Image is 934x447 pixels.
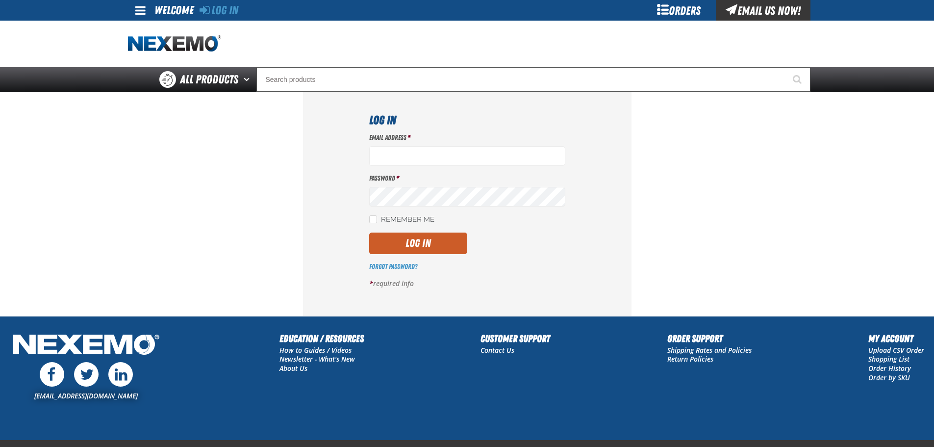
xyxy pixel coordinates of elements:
[667,354,713,364] a: Return Policies
[369,215,434,225] label: Remember Me
[279,364,307,373] a: About Us
[279,331,364,346] h2: Education / Resources
[279,345,352,355] a: How to Guides / Videos
[10,331,162,360] img: Nexemo Logo
[480,331,550,346] h2: Customer Support
[667,331,752,346] h2: Order Support
[369,263,417,270] a: Forgot Password?
[369,215,377,223] input: Remember Me
[868,345,924,355] a: Upload CSV Order
[200,3,238,17] a: Log In
[180,71,238,88] span: All Products
[256,67,810,92] input: Search
[279,354,355,364] a: Newsletter - What's New
[786,67,810,92] button: Start Searching
[868,331,924,346] h2: My Account
[369,111,565,129] h1: Log In
[667,345,752,355] a: Shipping Rates and Policies
[128,35,221,53] a: Home
[480,345,514,355] a: Contact Us
[868,354,909,364] a: Shopping List
[240,67,256,92] button: Open All Products pages
[369,133,565,142] label: Email Address
[369,174,565,183] label: Password
[128,35,221,53] img: Nexemo logo
[868,373,910,382] a: Order by SKU
[868,364,911,373] a: Order History
[369,279,565,289] p: required info
[34,391,138,400] a: [EMAIL_ADDRESS][DOMAIN_NAME]
[369,233,467,254] button: Log In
